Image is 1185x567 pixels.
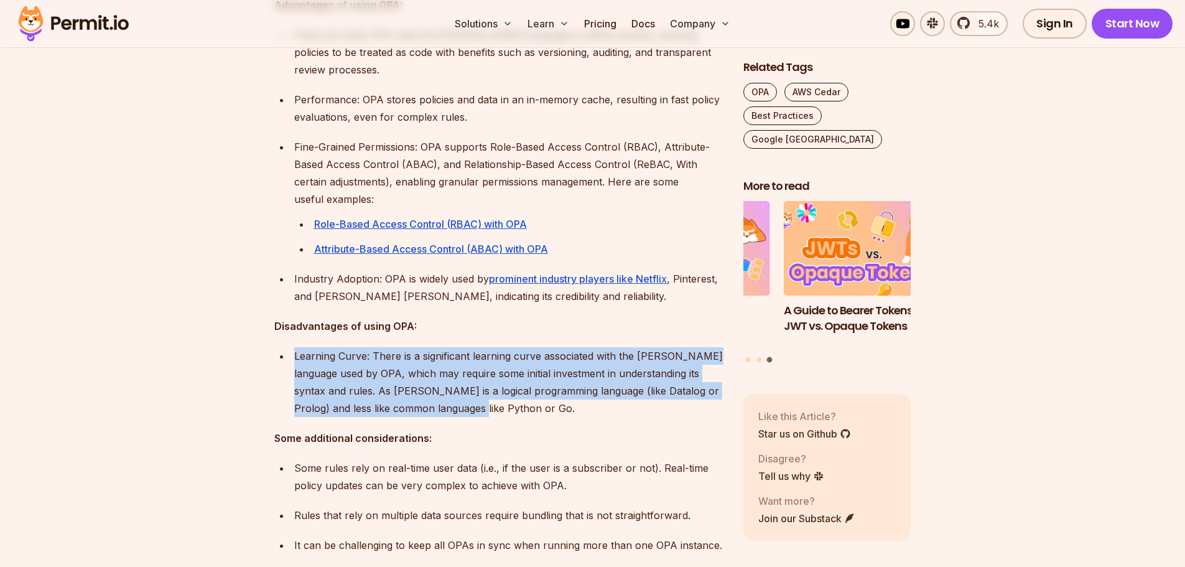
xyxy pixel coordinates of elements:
[314,243,548,255] a: Attribute-Based Access Control (ABAC) with OPA
[274,432,432,444] strong: Some additional considerations:
[314,218,527,230] a: Role-Based Access Control (RBAC) with OPA
[756,357,761,362] button: Go to slide 2
[758,494,855,508] p: Want more?
[758,451,824,466] p: Disagree?
[450,11,518,36] button: Solutions
[743,130,882,149] a: Google [GEOGRAPHIC_DATA]
[767,357,773,363] button: Go to slide 3
[758,511,855,526] a: Join our Substack
[743,83,777,101] a: OPA
[950,11,1008,36] a: 5.4k
[626,11,660,36] a: Docs
[758,409,851,424] p: Like this Article?
[294,459,723,494] p: Some rules rely on real-time user data (i.e., if the user is a subscriber or not). Real-time poli...
[523,11,574,36] button: Learn
[489,273,667,285] a: prominent industry players like Netflix
[602,202,770,350] li: 2 of 3
[784,202,952,350] li: 3 of 3
[758,469,824,484] a: Tell us why
[743,60,911,75] h2: Related Tags
[294,138,723,208] p: Fine-Grained Permissions: OPA supports Role-Based Access Control (RBAC), Attribute-Based Access C...
[294,91,723,126] p: Performance: OPA stores policies and data in an in-memory cache, resulting in fast policy evaluat...
[294,270,723,305] p: Industry Adoption: OPA is widely used by , Pinterest, and [PERSON_NAME] [PERSON_NAME], indicating...
[602,202,770,296] img: Policy-Based Access Control (PBAC) Isn’t as Great as You Think
[665,11,735,36] button: Company
[294,347,723,417] div: Learning Curve: There is a significant learning curve associated with the [PERSON_NAME] language ...
[784,303,952,334] h3: A Guide to Bearer Tokens: JWT vs. Opaque Tokens
[758,426,851,441] a: Star us on Github
[1092,9,1173,39] a: Start Now
[743,106,822,125] a: Best Practices
[784,202,952,350] a: A Guide to Bearer Tokens: JWT vs. Opaque TokensA Guide to Bearer Tokens: JWT vs. Opaque Tokens
[784,83,848,101] a: AWS Cedar
[294,26,723,78] p: Policy-as-Code: OPA uses the [PERSON_NAME] language to define policies, allowing policies to be t...
[294,537,723,554] p: It can be challenging to keep all OPAs in sync when running more than one OPA instance.
[1023,9,1087,39] a: Sign In
[579,11,621,36] a: Pricing
[784,202,952,296] img: A Guide to Bearer Tokens: JWT vs. Opaque Tokens
[743,179,911,194] h2: More to read
[274,320,417,332] strong: Disadvantages of using OPA:
[971,16,999,31] span: 5.4k
[294,507,723,524] p: Rules that rely on multiple data sources require bundling that is not straightforward.
[602,303,770,349] h3: Policy-Based Access Control (PBAC) Isn’t as Great as You Think
[12,2,134,45] img: Permit logo
[743,202,911,365] div: Posts
[745,357,750,362] button: Go to slide 1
